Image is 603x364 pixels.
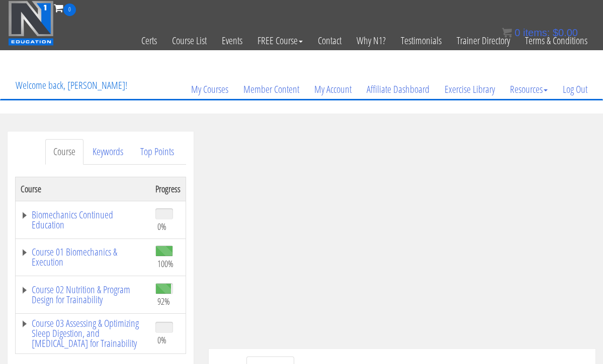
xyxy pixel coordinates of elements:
[21,318,145,348] a: Course 03 Assessing & Optimizing Sleep Digestion, and [MEDICAL_DATA] for Trainability
[393,16,449,65] a: Testimonials
[214,16,250,65] a: Events
[21,247,145,267] a: Course 01 Biomechanics & Execution
[21,210,145,230] a: Biomechanics Continued Education
[514,27,520,38] span: 0
[502,27,578,38] a: 0 items: $0.00
[437,65,502,113] a: Exercise Library
[502,28,512,38] img: icon11.png
[449,16,518,65] a: Trainer Directory
[164,16,214,65] a: Course List
[54,1,76,15] a: 0
[134,16,164,65] a: Certs
[310,16,349,65] a: Contact
[63,4,76,16] span: 0
[184,65,236,113] a: My Courses
[8,65,135,105] p: Welcome back, [PERSON_NAME]!
[16,177,150,201] th: Course
[518,16,595,65] a: Terms & Conditions
[236,65,307,113] a: Member Content
[45,139,83,165] a: Course
[157,296,170,307] span: 92%
[502,65,555,113] a: Resources
[157,258,174,269] span: 100%
[523,27,550,38] span: items:
[21,285,145,305] a: Course 02 Nutrition & Program Design for Trainability
[359,65,437,113] a: Affiliate Dashboard
[150,177,186,201] th: Progress
[250,16,310,65] a: FREE Course
[307,65,359,113] a: My Account
[84,139,131,165] a: Keywords
[555,65,595,113] a: Log Out
[349,16,393,65] a: Why N1?
[553,27,558,38] span: $
[157,334,166,345] span: 0%
[8,1,54,46] img: n1-education
[157,221,166,232] span: 0%
[553,27,578,38] bdi: 0.00
[132,139,182,165] a: Top Points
